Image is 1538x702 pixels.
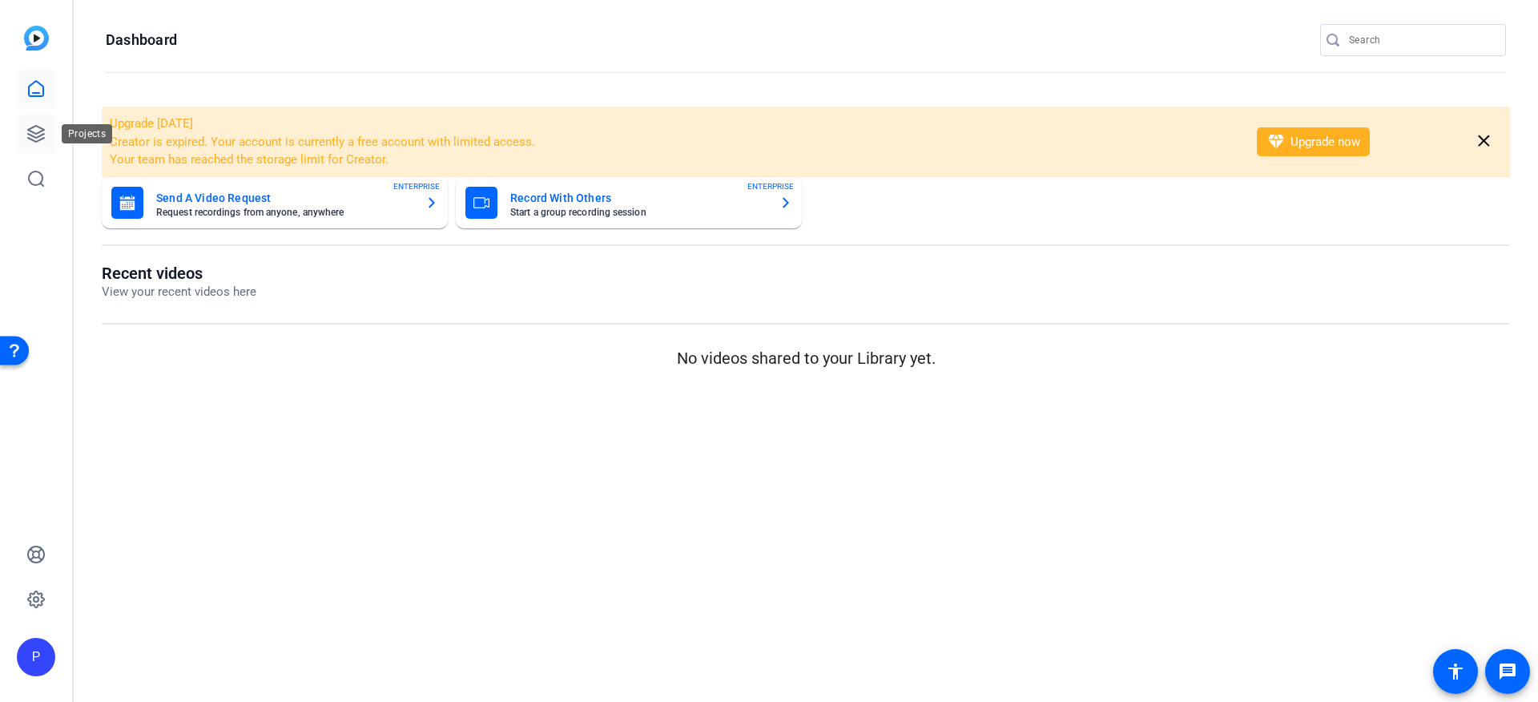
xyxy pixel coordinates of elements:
button: Upgrade now [1257,127,1370,156]
div: Projects [62,124,112,143]
mat-card-subtitle: Start a group recording session [510,208,767,217]
p: No videos shared to your Library yet. [102,346,1510,370]
button: Send A Video RequestRequest recordings from anyone, anywhereENTERPRISE [102,177,448,228]
img: blue-gradient.svg [24,26,49,50]
li: Your team has reached the storage limit for Creator. [110,151,1236,169]
mat-card-title: Send A Video Request [156,188,413,208]
li: Creator is expired. Your account is currently a free account with limited access. [110,133,1236,151]
mat-icon: diamond [1266,132,1286,151]
p: View your recent videos here [102,283,256,301]
mat-card-subtitle: Request recordings from anyone, anywhere [156,208,413,217]
h1: Recent videos [102,264,256,283]
span: Upgrade [DATE] [110,116,193,131]
mat-card-title: Record With Others [510,188,767,208]
input: Search [1349,30,1493,50]
mat-icon: message [1498,662,1517,681]
mat-icon: close [1474,131,1494,151]
span: ENTERPRISE [393,180,440,192]
button: Record With OthersStart a group recording sessionENTERPRISE [456,177,802,228]
h1: Dashboard [106,30,177,50]
mat-icon: accessibility [1446,662,1465,681]
span: ENTERPRISE [747,180,794,192]
div: P [17,638,55,676]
